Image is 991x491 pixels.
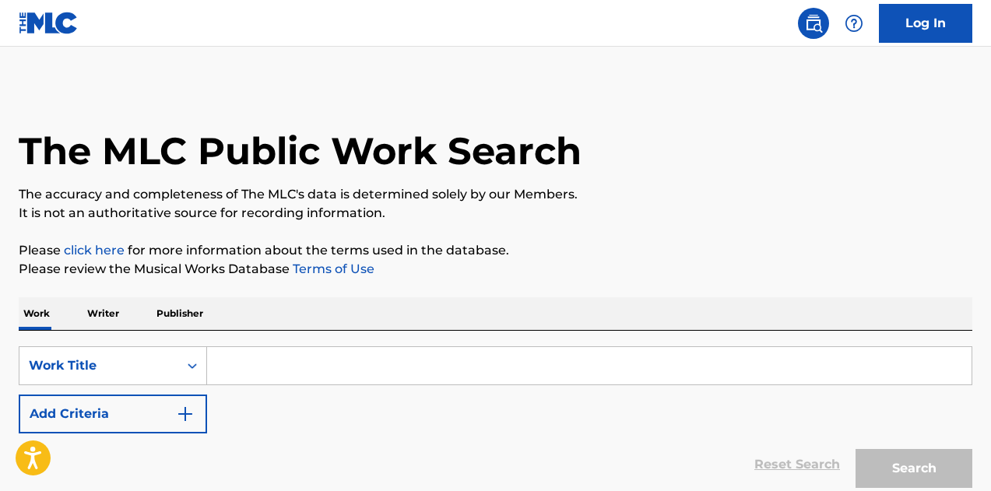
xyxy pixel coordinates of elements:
[19,395,207,433] button: Add Criteria
[19,297,54,330] p: Work
[19,204,972,223] p: It is not an authoritative source for recording information.
[879,4,972,43] a: Log In
[19,185,972,204] p: The accuracy and completeness of The MLC's data is determined solely by our Members.
[845,14,863,33] img: help
[19,128,582,174] h1: The MLC Public Work Search
[19,241,972,260] p: Please for more information about the terms used in the database.
[804,14,823,33] img: search
[83,297,124,330] p: Writer
[19,12,79,34] img: MLC Logo
[29,356,169,375] div: Work Title
[798,8,829,39] a: Public Search
[19,260,972,279] p: Please review the Musical Works Database
[152,297,208,330] p: Publisher
[290,261,374,276] a: Terms of Use
[64,243,125,258] a: click here
[838,8,870,39] div: Help
[176,405,195,423] img: 9d2ae6d4665cec9f34b9.svg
